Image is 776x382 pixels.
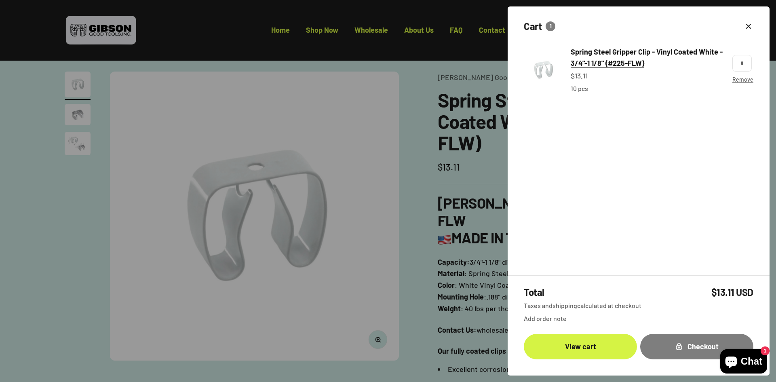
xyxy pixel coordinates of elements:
a: Spring Steel Gripper Clip - Vinyl Coated White - 3/4"-1 1/8" (#225-FLW) [571,46,724,70]
a: Remove [732,76,753,83]
inbox-online-store-chat: Shopify online store chat [718,349,770,376]
p: Taxes and calculated at checkout [524,300,753,311]
a: View cart [524,334,637,359]
p: 10 pcs [571,83,588,94]
span: $13.11 USD [711,285,753,299]
input: Change quantity [732,55,752,71]
sale-price: $13.11 [571,70,588,82]
img: Gripper clip, made & shipped from the USA! [524,51,563,89]
button: Add order note [524,312,567,324]
div: Checkout [656,341,737,352]
p: Cart [524,19,542,33]
cart-count: 1 [546,21,555,31]
a: shipping [552,302,577,309]
span: Total [524,285,544,299]
button: Checkout [640,334,753,359]
span: Spring Steel Gripper Clip - Vinyl Coated White - 3/4"-1 1/8" (#225-FLW) [571,47,723,68]
span: Add order note [524,314,567,322]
